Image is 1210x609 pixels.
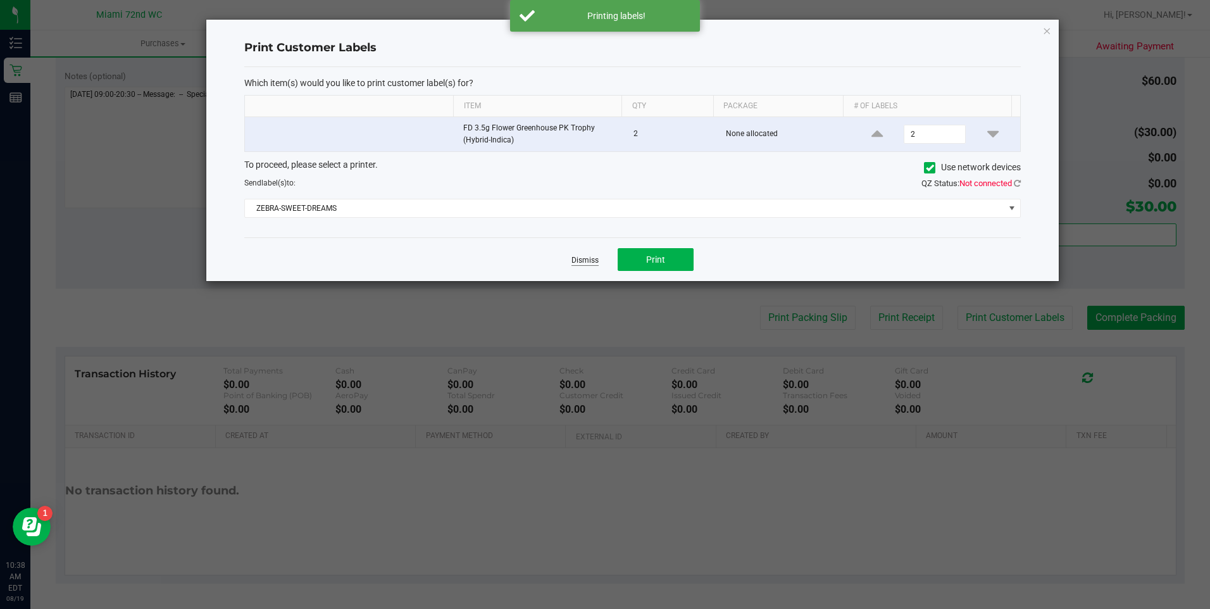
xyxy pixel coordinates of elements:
[456,117,626,151] td: FD 3.5g Flower Greenhouse PK Trophy (Hybrid-Indica)
[959,179,1012,188] span: Not connected
[244,40,1021,56] h4: Print Customer Labels
[924,161,1021,174] label: Use network devices
[261,179,287,187] span: label(s)
[843,96,1011,117] th: # of labels
[626,117,718,151] td: 2
[646,254,665,265] span: Print
[244,179,296,187] span: Send to:
[618,248,694,271] button: Print
[713,96,843,117] th: Package
[571,255,599,266] a: Dismiss
[37,506,53,521] iframe: Resource center unread badge
[453,96,621,117] th: Item
[235,158,1030,177] div: To proceed, please select a printer.
[245,199,1004,217] span: ZEBRA-SWEET-DREAMS
[718,117,850,151] td: None allocated
[244,77,1021,89] p: Which item(s) would you like to print customer label(s) for?
[542,9,690,22] div: Printing labels!
[921,179,1021,188] span: QZ Status:
[621,96,713,117] th: Qty
[13,508,51,546] iframe: Resource center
